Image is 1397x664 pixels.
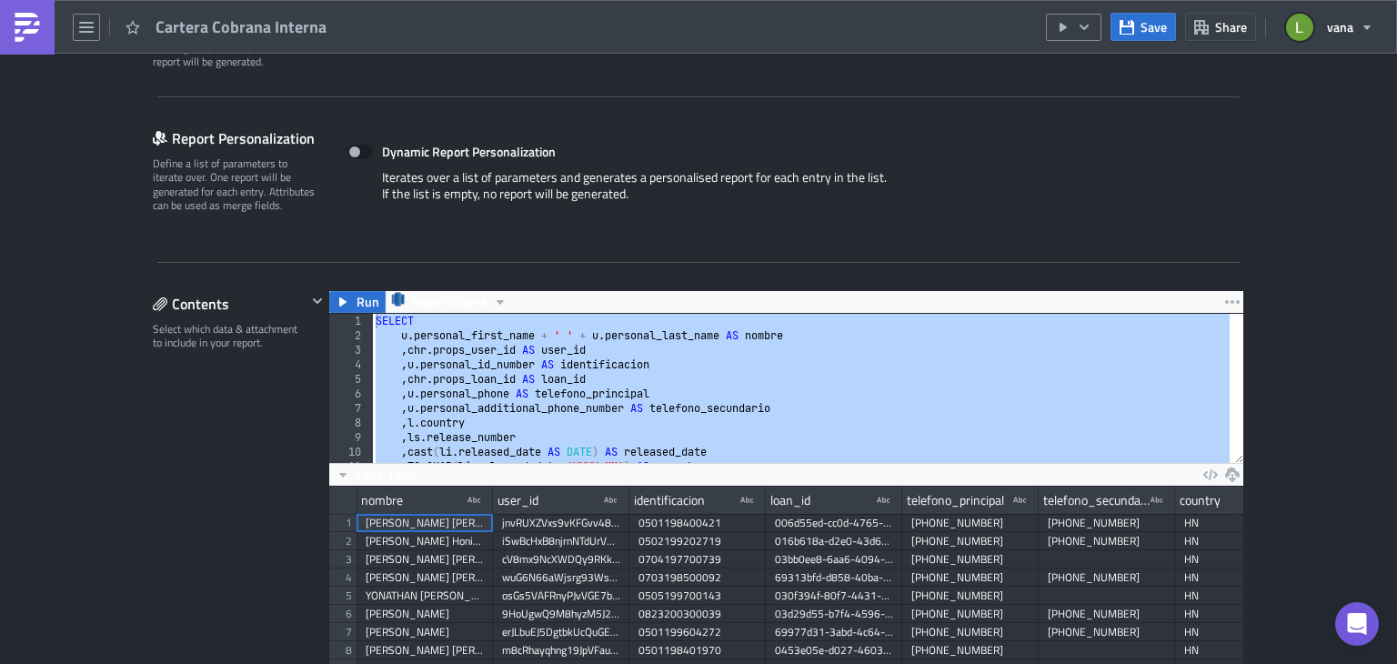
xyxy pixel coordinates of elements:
[366,568,484,587] div: [PERSON_NAME] [PERSON_NAME]
[329,343,373,357] div: 3
[366,550,484,568] div: [PERSON_NAME] [PERSON_NAME]
[1048,605,1166,623] div: [PHONE_NUMBER]
[502,532,620,550] div: iSwBcHxB8njrnNTdUrVAqG
[1048,623,1166,641] div: [PHONE_NUMBER]
[502,623,620,641] div: erJLbuEJ5DgtbkUcQuGERD
[775,623,893,641] div: 69977d31-3abd-4c64-894b-ded5ba1fe6c8
[638,514,757,532] div: 0501198400421
[1284,12,1315,43] img: Avatar
[1184,550,1302,568] div: HN
[329,459,373,474] div: 11
[1184,532,1302,550] div: HN
[638,568,757,587] div: 0703198500092
[347,169,1225,216] div: Iterates over a list of parameters and generates a personalised report for each entry in the list...
[638,587,757,605] div: 0505199700143
[775,587,893,605] div: 030f394f-80f7-4431-9807-894f5ab228cc
[329,357,373,372] div: 4
[1184,587,1302,605] div: HN
[329,430,373,445] div: 9
[638,641,757,659] div: 0501198401970
[1327,17,1353,36] span: vana
[1180,487,1221,514] div: country
[502,641,620,659] div: m8cRhayqhng19JpVFauJ4K
[156,16,328,37] span: Cartera Cobrana Interna
[329,445,373,459] div: 10
[329,464,422,486] button: Limit 1000
[366,514,484,532] div: [PERSON_NAME] [PERSON_NAME]
[329,387,373,401] div: 6
[770,487,810,514] div: loan_id
[153,13,317,69] div: Optionally, perform a condition check before generating and sending a report. Only if true, the r...
[329,314,373,328] div: 1
[1111,13,1176,41] button: Save
[382,142,556,161] strong: Dynamic Report Personalization
[366,532,484,550] div: [PERSON_NAME] Honith [PERSON_NAME]
[911,514,1030,532] div: [PHONE_NUMBER]
[638,605,757,623] div: 0823200300039
[1141,17,1167,36] span: Save
[502,587,620,605] div: osGs5VAFRnyPJvVGE7bR4w
[911,532,1030,550] div: [PHONE_NUMBER]
[775,605,893,623] div: 03d29d55-b7f4-4596-a3bc-7c299a8fa664
[638,532,757,550] div: 0502199202719
[329,328,373,343] div: 2
[366,623,484,641] div: [PERSON_NAME]
[1335,602,1379,646] div: Open Intercom Messenger
[7,7,869,22] p: Comparto cartera activa de cobrana.
[153,290,307,317] div: Contents
[153,125,328,152] div: Report Personalization
[1048,532,1166,550] div: [PHONE_NUMBER]
[775,514,893,532] div: 006d55ed-cc0d-4765-aa4c-4aebc5c8aea2
[775,568,893,587] div: 69313bfd-d858-40ba-8a14-3e96dd03ca44
[329,291,386,313] button: Run
[911,641,1030,659] div: [PHONE_NUMBER]
[502,568,620,587] div: wuG6N66aWjsrg93WsKgvxP
[357,291,379,313] span: Run
[911,550,1030,568] div: [PHONE_NUMBER]
[502,514,620,532] div: jnvRUXZVxs9vKFGvv481pP
[638,623,757,641] div: 0501199604272
[329,416,373,430] div: 8
[1275,7,1383,47] button: vana
[412,291,487,313] span: RedshiftVana
[1185,13,1256,41] button: Share
[153,156,317,213] div: Define a list of parameters to iterate over. One report will be generated for each entry. Attribu...
[911,587,1030,605] div: [PHONE_NUMBER]
[638,550,757,568] div: 0704197700739
[1043,487,1151,514] div: telefono_secundario
[911,605,1030,623] div: [PHONE_NUMBER]
[7,7,869,22] body: Rich Text Area. Press ALT-0 for help.
[775,550,893,568] div: 03bb0ee8-6aa6-4094-9edb-3fe3f3587713
[1215,17,1247,36] span: Share
[497,487,538,514] div: user_id
[1184,568,1302,587] div: HN
[329,372,373,387] div: 5
[366,641,484,659] div: [PERSON_NAME] [PERSON_NAME]
[307,290,328,312] button: Hide content
[1048,514,1166,532] div: [PHONE_NUMBER]
[502,605,620,623] div: 9HoUgwQ9M8hyzM5J2eUSAK
[1048,568,1166,587] div: [PHONE_NUMBER]
[775,641,893,659] div: 0453e05e-d027-4603-9d7f-e56de825126c
[153,322,307,350] div: Select which data & attachment to include in your report.
[1184,514,1302,532] div: HN
[329,401,373,416] div: 7
[1184,623,1302,641] div: HN
[357,465,416,484] span: Limit 1000
[366,605,484,623] div: [PERSON_NAME]
[366,587,484,605] div: YONATHAN [PERSON_NAME]
[361,487,403,514] div: nombre
[13,13,42,42] img: PushMetrics
[502,550,620,568] div: cV8mx9NcXWDQy9RKk5yGCs
[1184,641,1302,659] div: HN
[907,487,1004,514] div: telefono_principal
[775,532,893,550] div: 016b618a-d2e0-43d6-9320-d756167d750b
[1184,605,1302,623] div: HN
[911,623,1030,641] div: [PHONE_NUMBER]
[634,487,705,514] div: identificacion
[911,568,1030,587] div: [PHONE_NUMBER]
[385,291,514,313] button: RedshiftVana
